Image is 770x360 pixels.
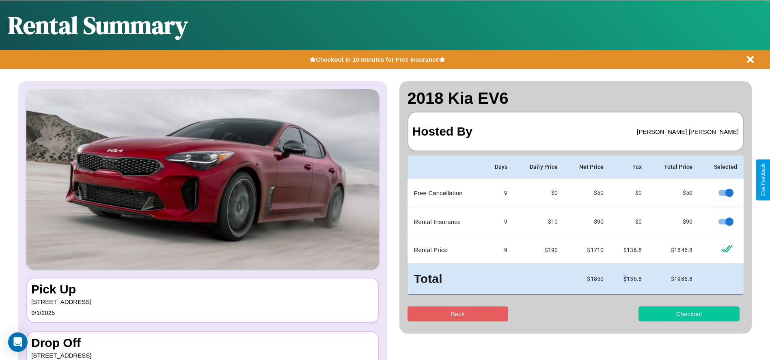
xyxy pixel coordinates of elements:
td: $ 1846.8 [648,236,699,264]
th: Days [483,155,514,179]
th: Selected [699,155,744,179]
td: $0 [514,179,565,207]
h3: Hosted By [412,116,472,147]
td: $ 136.8 [610,264,648,294]
td: $ 1850 [565,264,610,294]
td: $0 [610,207,648,236]
button: Back [408,306,509,321]
p: [PERSON_NAME] [PERSON_NAME] [637,126,739,137]
td: $ 90 [565,207,610,236]
h3: Pick Up [31,282,374,296]
td: $10 [514,207,565,236]
p: Rental Price [414,244,477,255]
td: $ 50 [648,179,699,207]
th: Net Price [565,155,610,179]
h3: Drop Off [31,336,374,350]
h1: Rental Summary [8,9,188,42]
div: Open Intercom Messenger [8,332,28,352]
p: Free Cancellation [414,188,477,198]
td: $ 1710 [565,236,610,264]
td: $0 [610,179,648,207]
td: 9 [483,207,514,236]
th: Tax [610,155,648,179]
td: $ 1986.8 [648,264,699,294]
p: 9 / 1 / 2025 [31,307,374,318]
td: 9 [483,179,514,207]
td: $ 90 [648,207,699,236]
h2: 2018 Kia EV6 [408,89,744,108]
h3: Total [414,270,477,288]
td: $ 50 [565,179,610,207]
p: Rental Insurance [414,216,477,227]
table: simple table [408,155,744,294]
td: $ 190 [514,236,565,264]
div: Give Feedback [760,164,766,196]
b: Checkout in 10 minutes for Free Insurance [316,56,439,63]
td: $ 136.8 [610,236,648,264]
th: Daily Price [514,155,565,179]
td: 9 [483,236,514,264]
button: Checkout [638,306,740,321]
th: Total Price [648,155,699,179]
p: [STREET_ADDRESS] [31,296,374,307]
